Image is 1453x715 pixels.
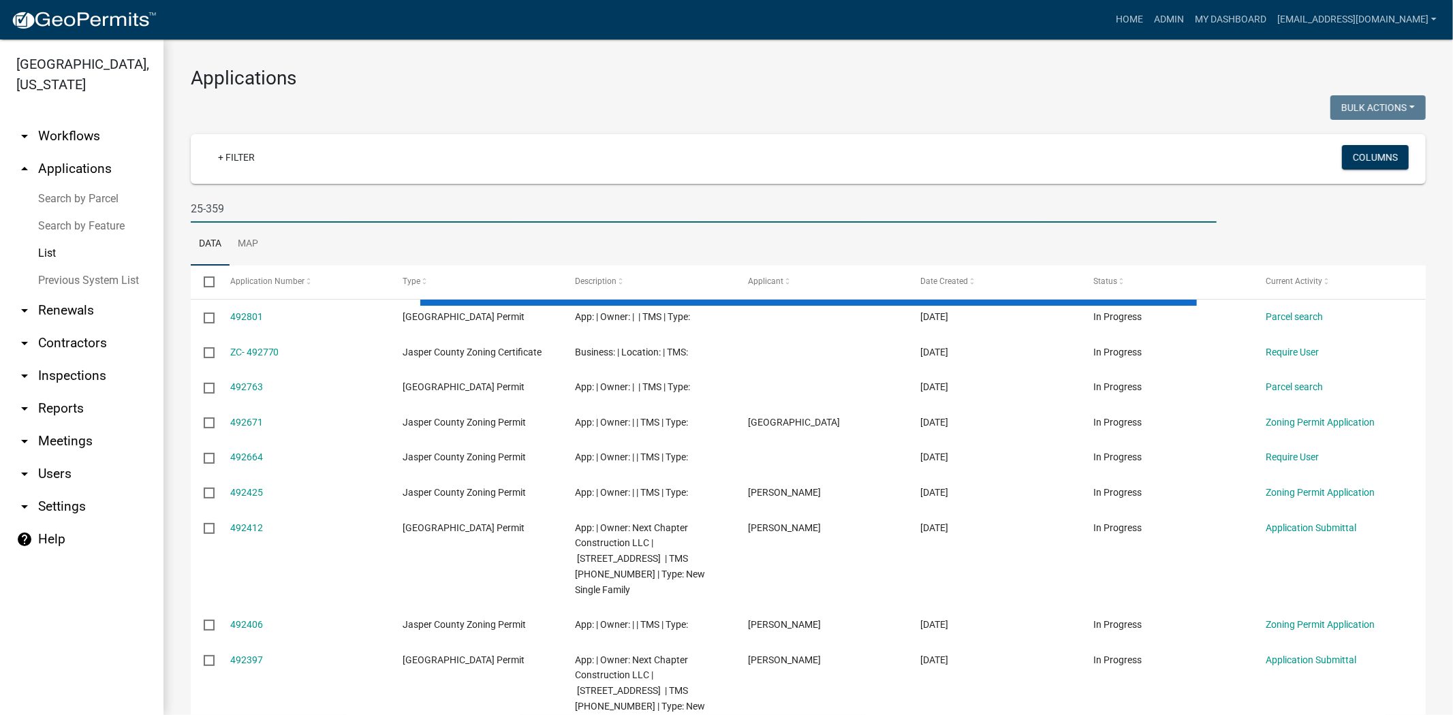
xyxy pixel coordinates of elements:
[748,619,821,630] span: Preston Parfitt
[16,128,33,144] i: arrow_drop_down
[16,531,33,547] i: help
[16,498,33,515] i: arrow_drop_down
[403,381,525,392] span: Jasper County Building Permit
[576,347,689,357] span: Business: | Location: | TMS:
[403,487,526,498] span: Jasper County Zoning Permit
[1093,522,1142,533] span: In Progress
[1330,95,1426,120] button: Bulk Actions
[1266,487,1375,498] a: Zoning Permit Application
[1093,654,1142,665] span: In Progress
[1093,276,1117,286] span: Status
[191,195,1217,223] input: Search for applications
[230,487,263,498] a: 492425
[403,311,525,322] span: Jasper County Building Permit
[1266,347,1319,357] a: Require User
[735,266,908,298] datatable-header-cell: Applicant
[230,276,304,286] span: Application Number
[403,347,542,357] span: Jasper County Zoning Certificate
[562,266,735,298] datatable-header-cell: Description
[230,654,263,665] a: 492397
[576,487,689,498] span: App: | Owner: | | TMS | Type:
[207,145,266,170] a: + Filter
[16,368,33,384] i: arrow_drop_down
[230,223,266,266] a: Map
[1093,487,1142,498] span: In Progress
[576,276,617,286] span: Description
[1093,381,1142,392] span: In Progress
[230,311,263,322] a: 492801
[1093,451,1142,462] span: In Progress
[1266,619,1375,630] a: Zoning Permit Application
[921,311,949,322] span: 10/15/2025
[16,302,33,319] i: arrow_drop_down
[576,451,689,462] span: App: | Owner: | | TMS | Type:
[230,417,263,428] a: 492671
[403,522,525,533] span: Jasper County Building Permit
[230,381,263,392] a: 492763
[217,266,390,298] datatable-header-cell: Application Number
[16,400,33,417] i: arrow_drop_down
[16,161,33,177] i: arrow_drop_up
[403,417,526,428] span: Jasper County Zoning Permit
[576,417,689,428] span: App: | Owner: | | TMS | Type:
[921,451,949,462] span: 10/14/2025
[1189,7,1272,33] a: My Dashboard
[748,487,821,498] span: Preston Parfitt
[1110,7,1149,33] a: Home
[191,223,230,266] a: Data
[230,451,263,462] a: 492664
[1266,654,1357,665] a: Application Submittal
[748,522,821,533] span: Preston Parfitt
[921,654,949,665] span: 10/14/2025
[16,433,33,449] i: arrow_drop_down
[748,654,821,665] span: Preston Parfitt
[576,619,689,630] span: App: | Owner: | | TMS | Type:
[1093,619,1142,630] span: In Progress
[403,654,525,665] span: Jasper County Building Permit
[1266,522,1357,533] a: Application Submittal
[1266,311,1324,322] a: Parcel search
[390,266,563,298] datatable-header-cell: Type
[1093,417,1142,428] span: In Progress
[576,381,691,392] span: App: | Owner: | | TMS | Type:
[191,266,217,298] datatable-header-cell: Select
[1266,381,1324,392] a: Parcel search
[1266,417,1375,428] a: Zoning Permit Application
[921,381,949,392] span: 10/15/2025
[403,451,526,462] span: Jasper County Zoning Permit
[576,522,706,595] span: App: | Owner: Next Chapter Construction LLC | 13 Leatherback Lane | TMS 081-00-03-030 | Type: New...
[1266,276,1323,286] span: Current Activity
[921,417,949,428] span: 10/14/2025
[403,276,420,286] span: Type
[1093,311,1142,322] span: In Progress
[16,335,33,351] i: arrow_drop_down
[1253,266,1426,298] datatable-header-cell: Current Activity
[403,619,526,630] span: Jasper County Zoning Permit
[1080,266,1253,298] datatable-header-cell: Status
[1342,145,1409,170] button: Columns
[907,266,1080,298] datatable-header-cell: Date Created
[921,487,949,498] span: 10/14/2025
[1266,451,1319,462] a: Require User
[921,276,969,286] span: Date Created
[230,347,279,357] a: ZC- 492770
[748,276,783,286] span: Applicant
[230,619,263,630] a: 492406
[1093,347,1142,357] span: In Progress
[16,466,33,482] i: arrow_drop_down
[576,311,691,322] span: App: | Owner: | | TMS | Type:
[230,522,263,533] a: 492412
[921,619,949,630] span: 10/14/2025
[921,347,949,357] span: 10/15/2025
[748,417,840,428] span: Madison
[1149,7,1189,33] a: Admin
[921,522,949,533] span: 10/14/2025
[191,67,1426,90] h3: Applications
[1272,7,1442,33] a: [EMAIL_ADDRESS][DOMAIN_NAME]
